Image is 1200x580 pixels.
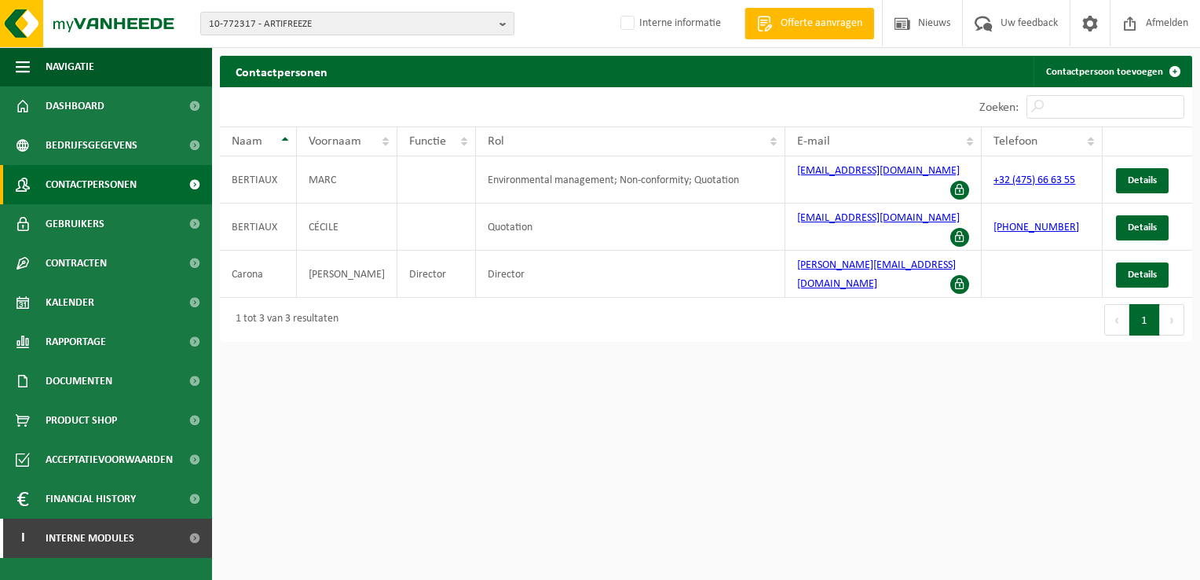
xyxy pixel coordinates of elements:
span: Details [1128,270,1157,280]
a: Offerte aanvragen [745,8,874,39]
span: Navigatie [46,47,94,86]
label: Interne informatie [617,12,721,35]
span: Offerte aanvragen [777,16,866,31]
button: 10-772317 - ARTIFREEZE [200,12,514,35]
span: Telefoon [993,135,1037,148]
span: Bedrijfsgegevens [46,126,137,165]
td: MARC [297,156,397,204]
span: Rapportage [46,322,106,362]
span: Dashboard [46,86,104,126]
a: Details [1116,262,1169,288]
span: Details [1128,222,1157,233]
span: Rol [488,135,504,148]
span: Naam [232,135,262,148]
h2: Contactpersonen [220,56,343,86]
td: Director [397,251,476,298]
span: E-mail [797,135,830,148]
span: Kalender [46,283,94,322]
td: CÉCILE [297,204,397,251]
td: [PERSON_NAME] [297,251,397,298]
span: Functie [409,135,446,148]
td: Carona [220,251,297,298]
span: Contracten [46,244,107,283]
span: Voornaam [309,135,361,148]
span: Acceptatievoorwaarden [46,440,173,479]
span: Financial History [46,479,136,519]
button: 1 [1129,304,1160,336]
a: +32 (475) 66 63 55 [993,174,1075,186]
td: Quotation [476,204,786,251]
span: Contactpersonen [46,165,137,204]
span: Gebruikers [46,204,104,244]
td: Environmental management; Non-conformity; Quotation [476,156,786,204]
span: Details [1128,175,1157,185]
button: Previous [1104,304,1129,336]
a: Contactpersoon toevoegen [1034,56,1191,87]
td: BERTIAUX [220,204,297,251]
button: Next [1160,304,1184,336]
a: Details [1116,215,1169,240]
div: 1 tot 3 van 3 resultaten [228,306,338,334]
label: Zoeken: [979,101,1019,114]
a: [EMAIL_ADDRESS][DOMAIN_NAME] [797,212,960,224]
span: 10-772317 - ARTIFREEZE [209,13,493,36]
span: Documenten [46,362,112,401]
span: I [16,519,30,558]
span: Interne modules [46,519,134,558]
a: [EMAIL_ADDRESS][DOMAIN_NAME] [797,165,960,177]
span: Product Shop [46,401,117,440]
td: BERTIAUX [220,156,297,204]
a: Details [1116,168,1169,193]
td: Director [476,251,786,298]
a: [PERSON_NAME][EMAIL_ADDRESS][DOMAIN_NAME] [797,259,956,290]
a: [PHONE_NUMBER] [993,222,1079,233]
